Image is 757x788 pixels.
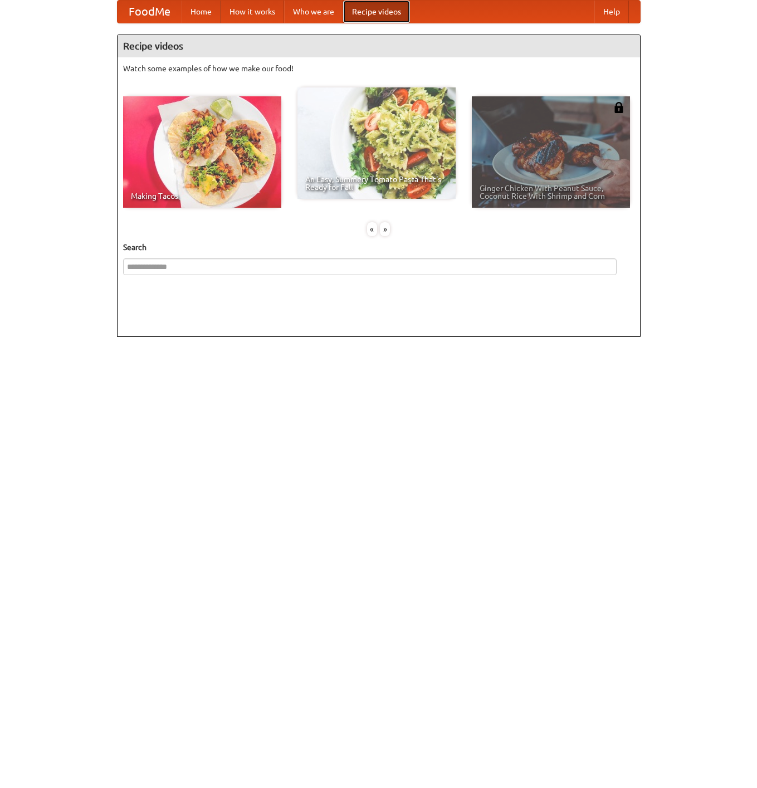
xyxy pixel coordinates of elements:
a: Recipe videos [343,1,410,23]
h4: Recipe videos [118,35,640,57]
h5: Search [123,242,634,253]
a: Making Tacos [123,96,281,208]
div: » [380,222,390,236]
p: Watch some examples of how we make our food! [123,63,634,74]
a: FoodMe [118,1,182,23]
a: How it works [221,1,284,23]
span: Making Tacos [131,192,274,200]
a: Who we are [284,1,343,23]
a: Home [182,1,221,23]
img: 483408.png [613,102,624,113]
a: Help [594,1,629,23]
div: « [367,222,377,236]
a: An Easy, Summery Tomato Pasta That's Ready for Fall [297,87,456,199]
span: An Easy, Summery Tomato Pasta That's Ready for Fall [305,175,448,191]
